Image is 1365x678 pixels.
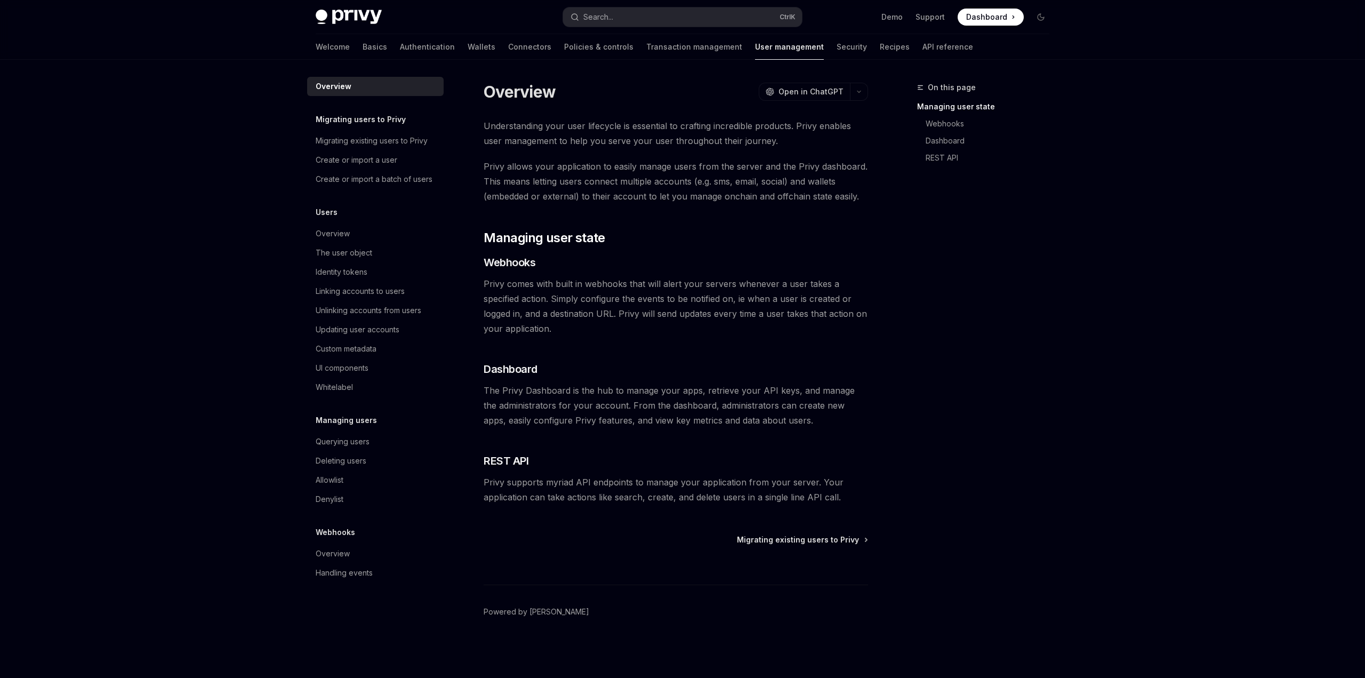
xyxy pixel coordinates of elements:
a: Policies & controls [564,34,633,60]
div: Deleting users [316,454,366,467]
a: Overview [307,224,444,243]
div: Custom metadata [316,342,376,355]
a: REST API [926,149,1058,166]
a: Wallets [468,34,495,60]
a: Unlinking accounts from users [307,301,444,320]
a: Connectors [508,34,551,60]
span: Dashboard [966,12,1007,22]
a: Webhooks [926,115,1058,132]
a: The user object [307,243,444,262]
span: Managing user state [484,229,605,246]
a: Security [837,34,867,60]
a: Transaction management [646,34,742,60]
div: Overview [316,80,351,93]
span: Dashboard [484,362,537,377]
img: dark logo [316,10,382,25]
span: On this page [928,81,976,94]
a: Dashboard [958,9,1024,26]
div: Linking accounts to users [316,285,405,298]
span: Privy supports myriad API endpoints to manage your application from your server. Your application... [484,475,868,505]
span: Privy comes with built in webhooks that will alert your servers whenever a user takes a specified... [484,276,868,336]
a: Migrating existing users to Privy [737,535,867,545]
span: Webhooks [484,255,535,270]
span: Ctrl K [780,13,796,21]
a: Powered by [PERSON_NAME] [484,607,589,617]
div: UI components [316,362,368,374]
div: Create or import a user [316,154,397,166]
a: Overview [307,77,444,96]
div: Querying users [316,435,370,448]
div: Overview [316,227,350,240]
a: Linking accounts to users [307,282,444,301]
a: Whitelabel [307,378,444,397]
a: Migrating existing users to Privy [307,131,444,150]
div: Denylist [316,493,343,506]
button: Open in ChatGPT [759,83,850,101]
div: Whitelabel [316,381,353,394]
a: Dashboard [926,132,1058,149]
a: Deleting users [307,451,444,470]
a: Managing user state [917,98,1058,115]
a: Allowlist [307,470,444,490]
a: Demo [881,12,903,22]
a: User management [755,34,824,60]
a: Handling events [307,563,444,583]
span: Open in ChatGPT [778,86,844,97]
div: Migrating existing users to Privy [316,134,428,147]
a: Support [916,12,945,22]
a: Create or import a batch of users [307,170,444,189]
span: REST API [484,453,528,468]
span: Privy allows your application to easily manage users from the server and the Privy dashboard. Thi... [484,159,868,204]
div: Identity tokens [316,266,367,278]
div: Create or import a batch of users [316,173,432,186]
a: Custom metadata [307,339,444,358]
button: Search...CtrlK [563,7,802,27]
a: Overview [307,544,444,563]
a: UI components [307,358,444,378]
a: Basics [363,34,387,60]
span: Migrating existing users to Privy [737,535,859,545]
h5: Migrating users to Privy [316,113,406,126]
button: Toggle dark mode [1032,9,1049,26]
a: Welcome [316,34,350,60]
a: Updating user accounts [307,320,444,339]
div: Handling events [316,567,373,579]
h1: Overview [484,82,556,101]
div: The user object [316,246,372,259]
span: The Privy Dashboard is the hub to manage your apps, retrieve your API keys, and manage the admini... [484,383,868,428]
a: Authentication [400,34,455,60]
a: Denylist [307,490,444,509]
div: Overview [316,547,350,560]
span: Understanding your user lifecycle is essential to crafting incredible products. Privy enables use... [484,118,868,148]
div: Search... [583,11,613,23]
div: Unlinking accounts from users [316,304,421,317]
a: Recipes [880,34,910,60]
div: Allowlist [316,474,343,486]
h5: Managing users [316,414,377,427]
h5: Webhooks [316,526,355,539]
a: Create or import a user [307,150,444,170]
div: Updating user accounts [316,323,399,336]
a: API reference [922,34,973,60]
h5: Users [316,206,338,219]
a: Querying users [307,432,444,451]
a: Identity tokens [307,262,444,282]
